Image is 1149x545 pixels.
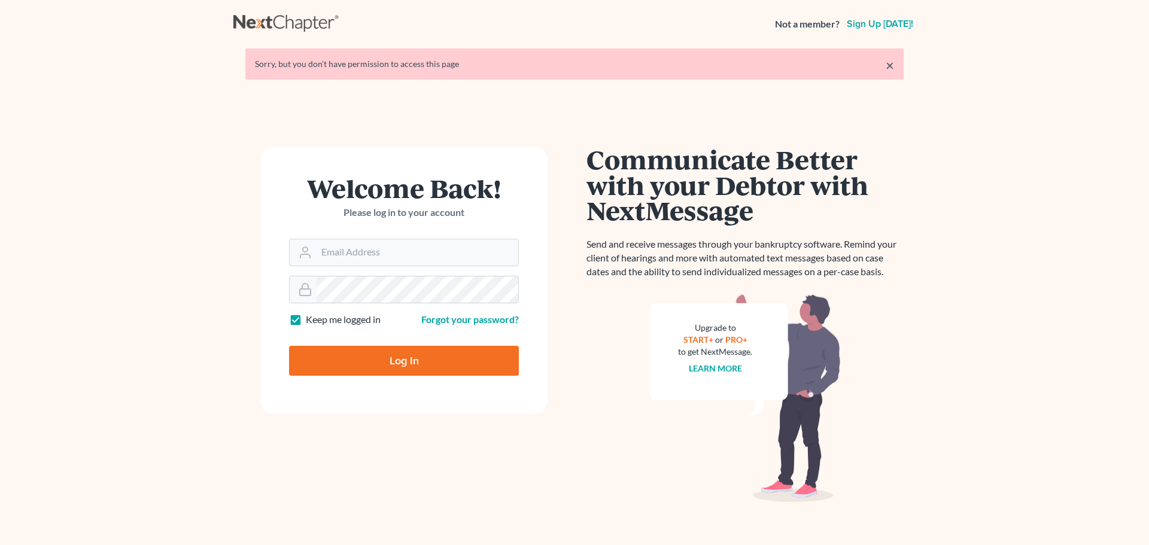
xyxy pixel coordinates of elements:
img: nextmessage_bg-59042aed3d76b12b5cd301f8e5b87938c9018125f34e5fa2b7a6b67550977c72.svg [649,293,841,503]
input: Log In [289,346,519,376]
div: Upgrade to [678,322,752,334]
h1: Welcome Back! [289,175,519,201]
p: Send and receive messages through your bankruptcy software. Remind your client of hearings and mo... [586,238,904,279]
div: to get NextMessage. [678,346,752,358]
a: × [886,58,894,72]
p: Please log in to your account [289,206,519,220]
label: Keep me logged in [306,313,381,327]
strong: Not a member? [775,17,840,31]
a: Sign up [DATE]! [844,19,916,29]
a: START+ [683,334,713,345]
div: Sorry, but you don't have permission to access this page [255,58,894,70]
a: PRO+ [725,334,747,345]
a: Forgot your password? [421,313,519,325]
span: or [715,334,724,345]
input: Email Address [317,239,518,266]
h1: Communicate Better with your Debtor with NextMessage [586,147,904,223]
a: Learn more [689,363,742,373]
